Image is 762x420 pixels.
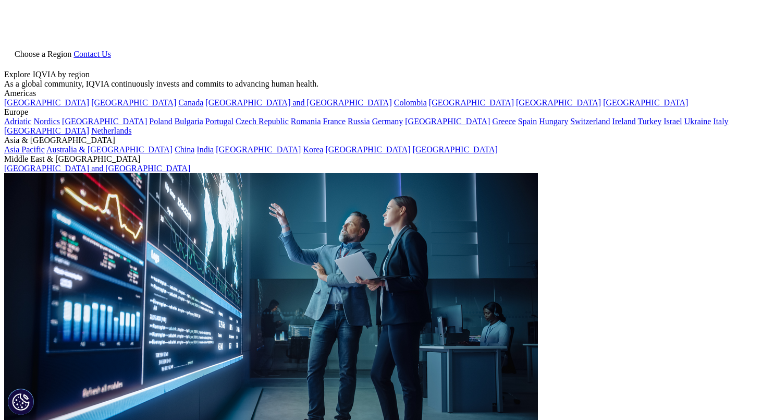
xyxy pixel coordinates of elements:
[4,126,89,135] a: [GEOGRAPHIC_DATA]
[413,145,498,154] a: [GEOGRAPHIC_DATA]
[8,389,34,415] button: Cookies Settings
[4,89,758,98] div: Americas
[291,117,321,126] a: Romania
[4,107,758,117] div: Europe
[91,126,131,135] a: Netherlands
[684,117,711,126] a: Ukraine
[4,117,31,126] a: Adriatic
[15,50,71,58] span: Choose a Region
[372,117,403,126] a: Germany
[4,145,45,154] a: Asia Pacific
[4,154,758,164] div: Middle East & [GEOGRAPHIC_DATA]
[216,145,301,154] a: [GEOGRAPHIC_DATA]
[638,117,662,126] a: Turkey
[178,98,203,107] a: Canada
[175,117,203,126] a: Bulgaria
[46,145,173,154] a: Australia & [GEOGRAPHIC_DATA]
[663,117,682,126] a: Israel
[539,117,568,126] a: Hungary
[4,164,190,173] a: [GEOGRAPHIC_DATA] and [GEOGRAPHIC_DATA]
[175,145,194,154] a: China
[205,98,391,107] a: [GEOGRAPHIC_DATA] and [GEOGRAPHIC_DATA]
[518,117,537,126] a: Spain
[348,117,370,126] a: Russia
[4,79,758,89] div: As a global community, IQVIA continuously invests and commits to advancing human health.
[91,98,176,107] a: [GEOGRAPHIC_DATA]
[205,117,233,126] a: Portugal
[570,117,610,126] a: Switzerland
[325,145,410,154] a: [GEOGRAPHIC_DATA]
[323,117,346,126] a: France
[236,117,289,126] a: Czech Republic
[303,145,323,154] a: Korea
[603,98,688,107] a: [GEOGRAPHIC_DATA]
[429,98,514,107] a: [GEOGRAPHIC_DATA]
[4,70,758,79] div: Explore IQVIA by region
[4,98,89,107] a: [GEOGRAPHIC_DATA]
[612,117,636,126] a: Ireland
[516,98,601,107] a: [GEOGRAPHIC_DATA]
[713,117,728,126] a: Italy
[492,117,515,126] a: Greece
[196,145,214,154] a: India
[73,50,111,58] a: Contact Us
[394,98,427,107] a: Colombia
[405,117,490,126] a: [GEOGRAPHIC_DATA]
[4,136,758,145] div: Asia & [GEOGRAPHIC_DATA]
[62,117,147,126] a: [GEOGRAPHIC_DATA]
[33,117,60,126] a: Nordics
[149,117,172,126] a: Poland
